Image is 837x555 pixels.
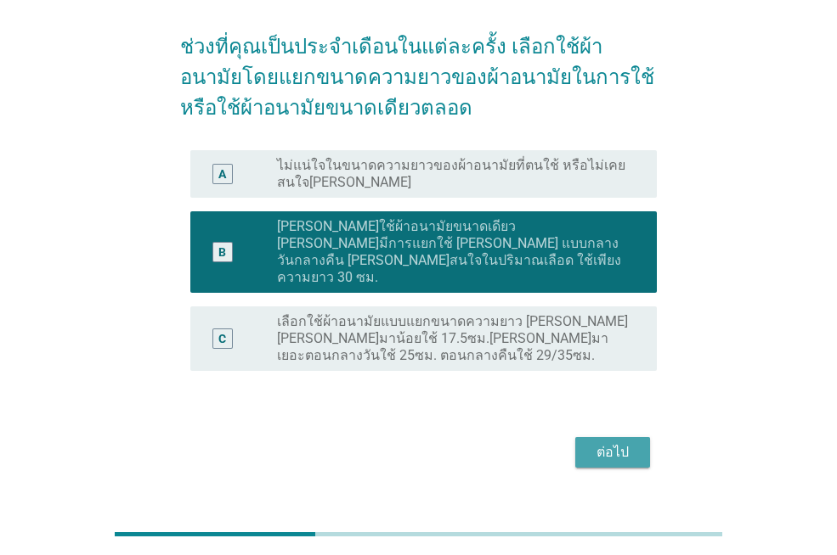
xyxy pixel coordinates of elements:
[589,442,636,462] div: ต่อไป
[180,14,657,123] h2: ช่วงที่คุณเป็นประจำเดือนในแต่ละครั้ง เลือกใช้ผ้าอนามัยโดยแยกขนาดความยาวของผ้าอนามัยในการใช้หรือใช...
[277,157,630,191] label: ไม่แน่ใจในขนาดความยาวของผ้าอนามัยที่ตนใช้ หรือไม่เคยสนใจ[PERSON_NAME]
[218,243,226,261] div: B
[277,313,630,364] label: เลือกใช้ผ้าอนามัยแบบแยกขนาดความยาว [PERSON_NAME] [PERSON_NAME]มาน้อยใช้ 17.5ซม.[PERSON_NAME]มาเยอ...
[218,329,226,347] div: C
[218,165,226,182] div: A
[277,218,630,286] label: [PERSON_NAME]ใช้ผ้าอนามัยขนาดเดียว [PERSON_NAME]มีการแยกใช้ [PERSON_NAME] แบบกลางวันกลางคืน [PERS...
[575,437,650,468] button: ต่อไป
